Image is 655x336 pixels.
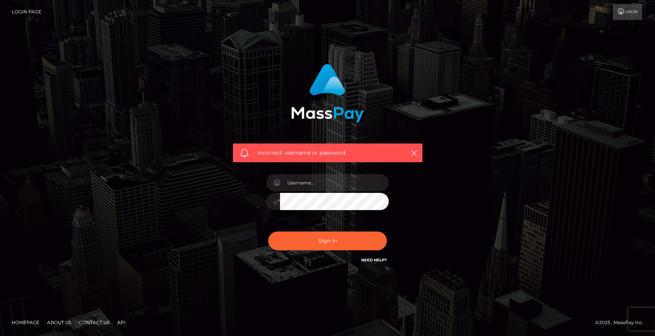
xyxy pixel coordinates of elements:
[613,4,642,20] a: Login
[361,258,387,263] a: Need Help?
[280,174,389,191] input: Username...
[44,316,74,328] a: About Us
[291,64,364,122] img: MassPay Login
[8,316,43,328] a: Homepage
[114,316,129,328] a: API
[76,316,113,328] a: Contact Us
[258,149,398,157] span: Incorrect username or password.
[268,232,387,250] button: Sign in
[12,4,41,20] a: Login Page
[595,318,649,327] div: © 2025 , MassPay Inc.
